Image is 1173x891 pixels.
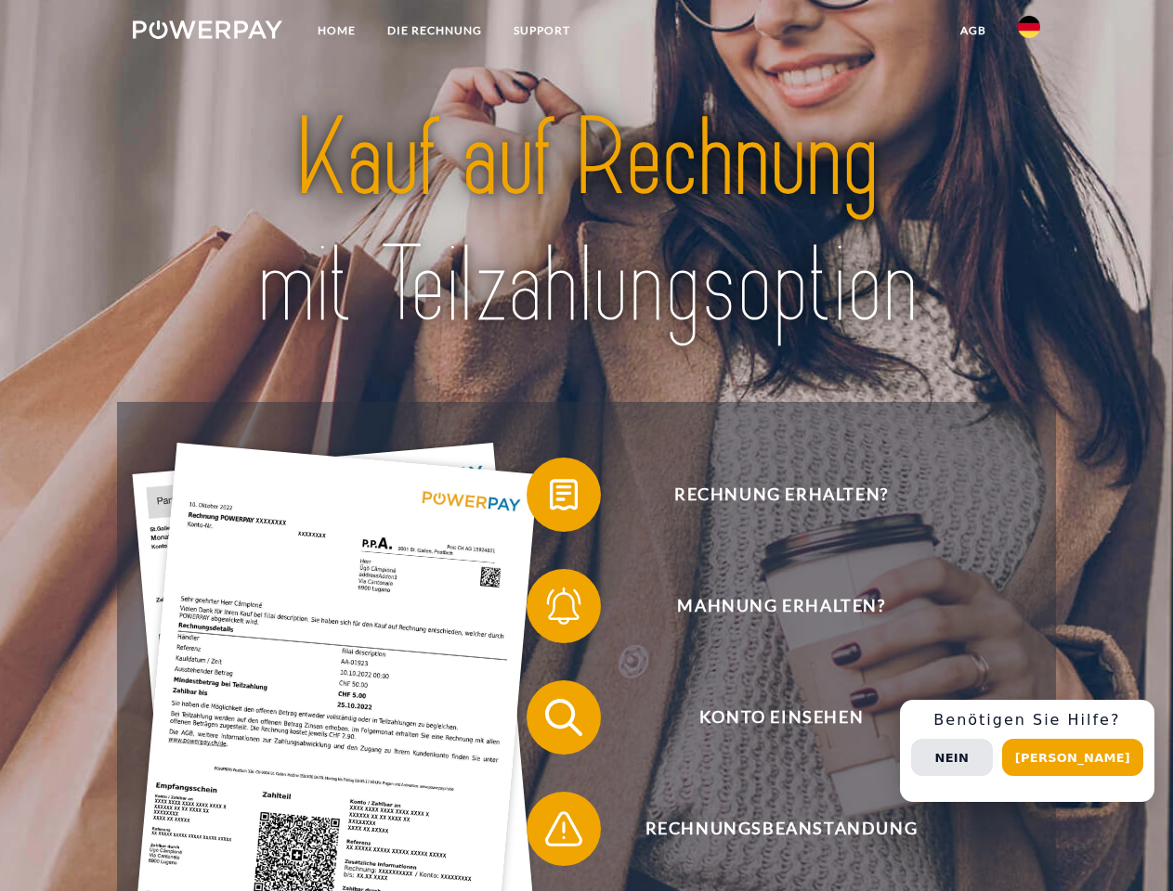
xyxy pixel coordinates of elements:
img: logo-powerpay-white.svg [133,20,282,39]
span: Rechnungsbeanstandung [554,792,1009,866]
button: Nein [911,739,993,776]
button: Rechnungsbeanstandung [527,792,1010,866]
img: title-powerpay_de.svg [177,89,996,355]
button: Mahnung erhalten? [527,569,1010,643]
span: Rechnung erhalten? [554,458,1009,532]
img: qb_bill.svg [541,471,587,518]
span: Konto einsehen [554,680,1009,755]
button: Konto einsehen [527,680,1010,755]
a: SUPPORT [498,14,586,47]
img: qb_bell.svg [541,583,587,629]
a: DIE RECHNUNG [371,14,498,47]
h3: Benötigen Sie Hilfe? [911,711,1143,730]
button: Rechnung erhalten? [527,458,1010,532]
div: Schnellhilfe [900,700,1154,802]
a: Home [302,14,371,47]
img: qb_search.svg [541,694,587,741]
img: de [1018,16,1040,38]
img: qb_warning.svg [541,806,587,852]
button: [PERSON_NAME] [1002,739,1143,776]
span: Mahnung erhalten? [554,569,1009,643]
a: agb [945,14,1002,47]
